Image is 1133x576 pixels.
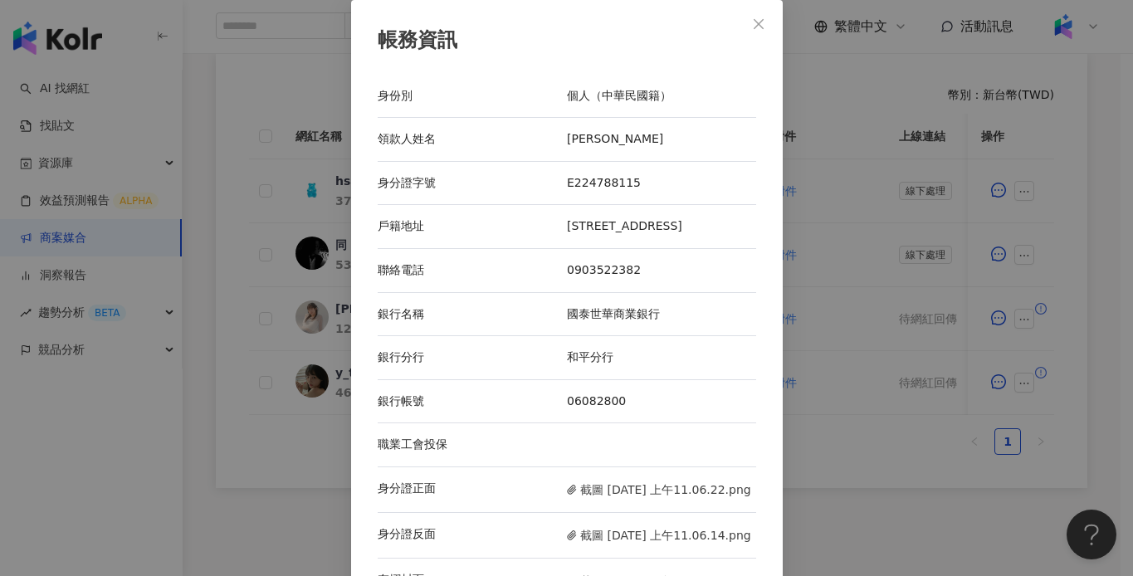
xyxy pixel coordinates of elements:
div: [PERSON_NAME] [567,131,756,148]
div: 身份別 [378,88,567,105]
div: 和平分行 [567,349,756,366]
button: Close [742,7,775,41]
div: 職業工會投保 [378,437,567,453]
div: 銀行名稱 [378,306,567,323]
div: 戶籍地址 [378,218,567,235]
div: 身分證字號 [378,175,567,192]
div: 銀行分行 [378,349,567,366]
div: 身分證正面 [378,481,567,499]
span: 截圖 [DATE] 上午11.06.22.png [567,481,751,499]
div: 個人（中華民國籍） [567,88,756,105]
div: 領款人姓名 [378,131,567,148]
div: 國泰世華商業銀行 [567,306,756,323]
div: E224788115 [567,175,756,192]
div: 身分證反面 [378,526,567,544]
div: 聯絡電話 [378,262,567,279]
div: 0903522382 [567,262,756,279]
div: 銀行帳號 [378,393,567,410]
div: 06082800 [567,393,756,410]
span: 截圖 [DATE] 上午11.06.14.png [567,526,751,544]
span: close [752,17,765,31]
div: 帳務資訊 [378,27,756,55]
div: [STREET_ADDRESS] [567,218,756,235]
